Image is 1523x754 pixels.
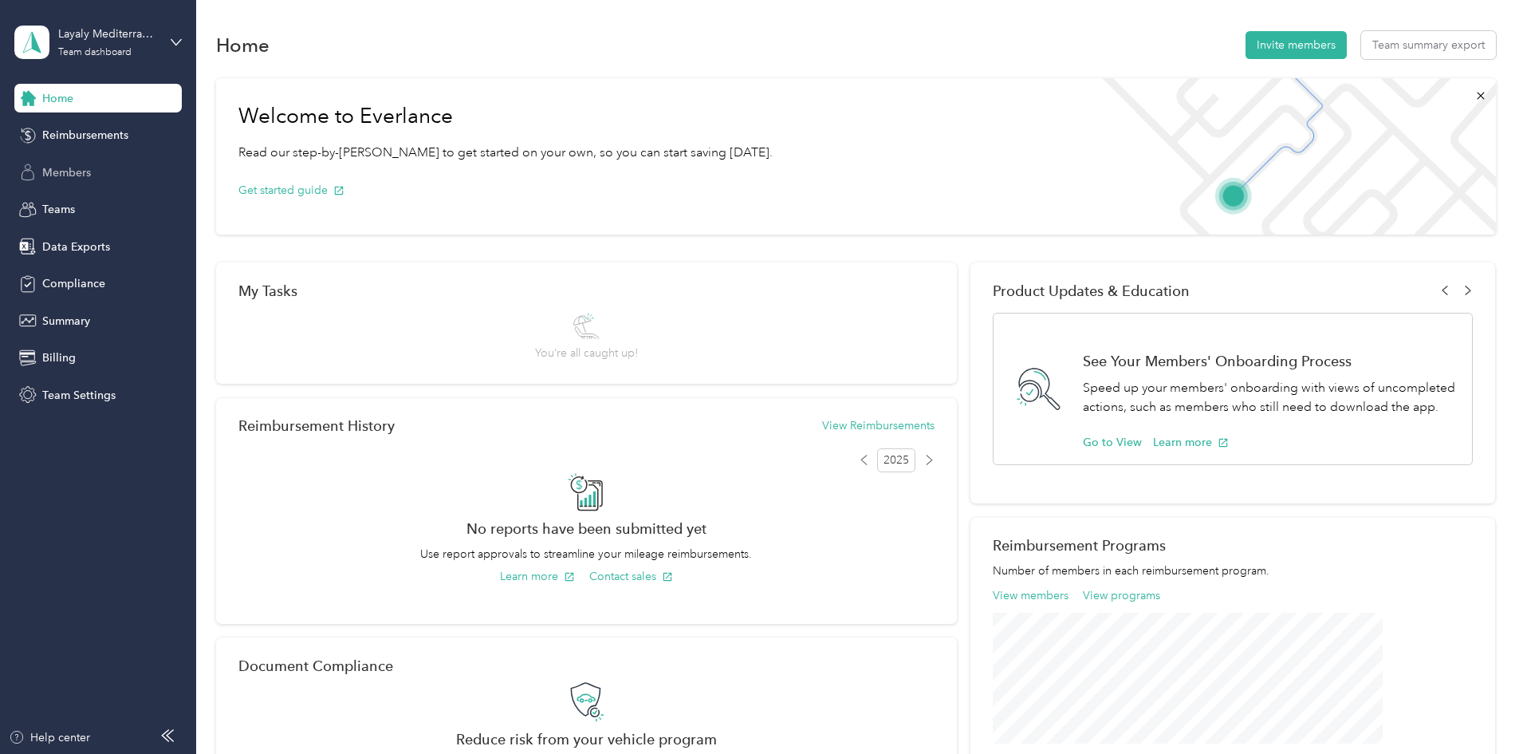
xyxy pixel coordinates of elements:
button: View members [993,587,1068,604]
button: Learn more [1153,434,1229,451]
h1: See Your Members' Onboarding Process [1083,353,1455,369]
p: Speed up your members' onboarding with views of uncompleted actions, such as members who still ne... [1083,378,1455,417]
button: Invite members [1246,31,1347,59]
button: Team summary export [1361,31,1496,59]
h1: Welcome to Everlance [238,104,773,129]
button: View Reimbursements [822,417,935,434]
h2: No reports have been submitted yet [238,520,935,537]
span: Teams [42,201,75,218]
span: Billing [42,349,76,366]
button: Help center [9,729,90,746]
div: My Tasks [238,282,935,299]
button: Get started guide [238,182,344,199]
h2: Reimbursement History [238,417,395,434]
span: Members [42,164,91,181]
p: Number of members in each reimbursement program. [993,563,1473,579]
h2: Reduce risk from your vehicle program [238,731,935,748]
span: Team Settings [42,387,116,404]
img: Welcome to everlance [1086,78,1495,235]
button: Contact sales [589,568,673,585]
span: 2025 [877,448,915,472]
span: Reimbursements [42,127,128,144]
div: Team dashboard [58,48,132,57]
span: Product Updates & Education [993,282,1190,299]
h1: Home [216,37,270,53]
iframe: Everlance-gr Chat Button Frame [1434,665,1523,754]
span: You’re all caught up! [535,345,638,361]
span: Home [42,90,73,107]
span: Compliance [42,275,105,292]
button: Learn more [500,568,575,585]
h2: Reimbursement Programs [993,537,1473,554]
span: Data Exports [42,239,110,255]
p: Use report approvals to streamline your mileage reimbursements. [238,546,935,563]
span: Summary [42,313,90,330]
button: View programs [1083,587,1160,604]
button: Go to View [1083,434,1142,451]
div: Layaly Mediterranean Restaurant [58,26,158,42]
h2: Document Compliance [238,657,393,674]
p: Read our step-by-[PERSON_NAME] to get started on your own, so you can start saving [DATE]. [238,143,773,163]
